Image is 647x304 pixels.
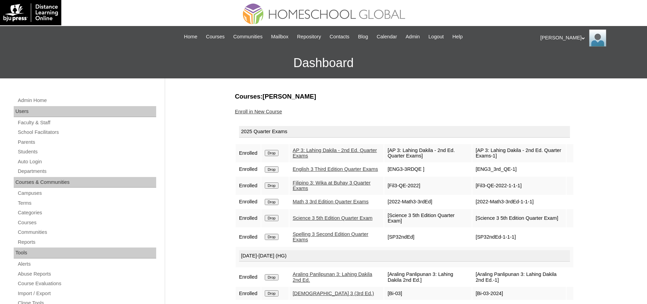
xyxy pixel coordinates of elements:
td: [Araling Panlipunan 3: Lahing Dakila 2nd Ed.] [384,268,472,286]
span: Calendar [377,33,397,41]
span: Contacts [329,33,349,41]
a: Abuse Reports [17,270,156,278]
span: Repository [297,33,321,41]
a: Faculty & Staff [17,118,156,127]
a: Logout [425,33,447,41]
a: Contacts [326,33,353,41]
a: Campuses [17,189,156,198]
a: Blog [354,33,371,41]
input: Drop [265,215,278,221]
input: Drop [265,182,278,189]
td: [Fil3-QE-2022] [384,177,472,195]
a: Import / Export [17,289,156,298]
td: [SP32ndEd] [384,228,472,246]
a: Help [449,33,466,41]
td: Enrolled [236,163,261,176]
h3: Courses:[PERSON_NAME] [235,92,574,101]
a: Auto Login [17,157,156,166]
td: [Science 3 5th Edition Quarter Exam] [384,209,472,227]
a: Math 3 3rd Edition Quarter Exams [293,199,369,204]
a: Mailbox [268,33,292,41]
div: Tools [14,248,156,258]
a: Admin Home [17,96,156,105]
td: Enrolled [236,228,261,246]
td: [2022-Math3-3rdEd] [384,195,472,208]
span: Courses [206,33,225,41]
a: Spelling 3 Second Edition Quarter Exams [293,231,369,243]
span: Admin [406,33,420,41]
a: Science 3 5th Edition Quarter Exam [293,215,373,221]
td: Enrolled [236,268,261,286]
td: [AP 3: Lahing Dakila - 2nd Ed. Quarter Exams-1] [472,144,566,162]
a: Repository [294,33,324,41]
a: Parents [17,138,156,147]
a: [DEMOGRAPHIC_DATA] 3 (3rd Ed.) [293,291,374,296]
a: Courses [17,218,156,227]
a: Home [181,33,201,41]
td: [Araling Panlipunan 3: Lahing Dakila 2nd Ed.-1] [472,268,566,286]
span: Home [184,33,197,41]
a: AP 3: Lahing Dakila - 2nd Ed. Quarter Exams [293,148,377,159]
input: Drop [265,274,278,280]
a: Departments [17,167,156,176]
input: Drop [265,290,278,296]
td: [ENG3_3rd_QE-1] [472,163,566,176]
div: [DATE]-[DATE] (HG) [239,250,570,262]
td: [Bi-03] [384,287,472,300]
a: Filipino 3: Wika at Buhay 3 Quarter Exams [293,180,371,191]
a: Alerts [17,260,156,268]
a: Terms [17,199,156,207]
a: Communities [230,33,266,41]
td: [ENG3-3RDQE ] [384,163,472,176]
div: 2025 Quarter Exams [239,126,570,138]
td: Enrolled [236,177,261,195]
td: [Science 3 5th Edition Quarter Exam] [472,209,566,227]
span: Mailbox [271,33,289,41]
span: Help [452,33,463,41]
a: Courses [202,33,228,41]
td: [Fil3-QE-2022-1-1-1] [472,177,566,195]
td: [SP32ndEd-1-1-1] [472,228,566,246]
td: [Bi-03-2024] [472,287,566,300]
td: [2022-Math3-3rdEd-1-1-1] [472,195,566,208]
td: Enrolled [236,287,261,300]
div: Courses & Communities [14,177,156,188]
span: Blog [358,33,368,41]
a: Communities [17,228,156,237]
a: School Facilitators [17,128,156,137]
input: Drop [265,199,278,205]
img: Ariane Ebuen [589,29,606,47]
input: Drop [265,166,278,173]
a: Course Evaluations [17,279,156,288]
a: Reports [17,238,156,246]
a: English 3 Third Edition Quarter Exams [293,166,378,172]
a: Admin [402,33,423,41]
a: Calendar [373,33,400,41]
a: Enroll in New Course [235,109,282,114]
div: [PERSON_NAME] [540,29,640,47]
td: Enrolled [236,195,261,208]
img: logo-white.png [3,3,58,22]
span: Logout [428,33,444,41]
input: Drop [265,150,278,156]
a: Categories [17,208,156,217]
span: Communities [233,33,263,41]
h3: Dashboard [3,48,644,78]
a: Students [17,148,156,156]
a: Araling Panlipunan 3: Lahing Dakila 2nd Ed. [293,271,372,283]
td: Enrolled [236,209,261,227]
td: [AP 3: Lahing Dakila - 2nd Ed. Quarter Exams] [384,144,472,162]
input: Drop [265,234,278,240]
div: Users [14,106,156,117]
td: Enrolled [236,144,261,162]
